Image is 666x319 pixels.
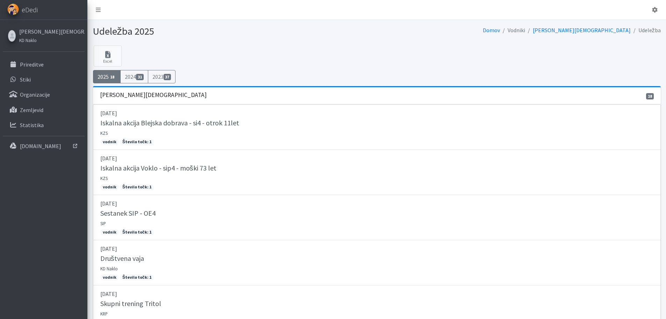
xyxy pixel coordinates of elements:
[20,106,43,113] p: Zemljevid
[7,4,19,15] img: eDedi
[19,27,83,36] a: [PERSON_NAME][DEMOGRAPHIC_DATA]
[100,164,216,172] h5: Iskalna akcija Voklo - sip4 - moški 73 let
[93,195,661,240] a: [DATE] Sestanek SIP - OE4 SIP vodnik Število točk: 1
[3,72,85,86] a: Stiki
[93,240,661,285] a: [DATE] Društvena vaja KD Naklo vodnik Število točk: 1
[20,61,44,68] p: Prireditve
[93,104,661,150] a: [DATE] Iskalna akcija Blejska dobrava - si4 - otrok 11let KZS vodnik Število točk: 1
[646,93,654,99] span: 18
[3,88,85,102] a: Organizacije
[100,229,119,235] span: vodnik
[100,254,144,263] h5: Društvena vaja
[19,36,83,44] a: KD Naklo
[100,199,653,208] p: [DATE]
[631,25,661,35] li: Udeležba
[483,27,500,34] a: Domov
[20,91,50,98] p: Organizacije
[100,130,108,136] small: KZS
[120,184,154,190] span: Število točk: 1
[100,209,156,217] h5: Sestanek SIP - OE4
[100,139,119,145] span: vodnik
[120,229,154,235] span: Število točk: 1
[100,266,118,271] small: KD Naklo
[164,74,171,80] span: 37
[100,311,108,317] small: KRP
[100,274,119,280] span: vodnik
[3,57,85,71] a: Prireditve
[100,221,106,226] small: SIP
[20,76,31,83] p: Stiki
[19,37,37,43] small: KD Naklo
[136,74,144,80] span: 31
[20,122,44,129] p: Statistika
[100,109,653,117] p: [DATE]
[94,46,122,67] a: Excel
[120,274,154,280] span: Število točk: 1
[93,150,661,195] a: [DATE] Iskalna akcija Voklo - sip4 - moški 73 let KZS vodnik Število točk: 1
[148,70,176,83] a: 202337
[100,299,161,308] h5: Skupni trening Tritol
[120,139,154,145] span: Število točk: 1
[3,139,85,153] a: [DOMAIN_NAME]
[100,184,119,190] span: vodnik
[100,119,239,127] h5: Iskalna akcija Blejska dobrava - si4 - otrok 11let
[100,290,653,298] p: [DATE]
[20,143,61,150] p: [DOMAIN_NAME]
[3,118,85,132] a: Statistika
[500,25,525,35] li: Vodniki
[3,103,85,117] a: Zemljevid
[100,154,653,162] p: [DATE]
[22,5,38,15] span: eDedi
[100,244,653,253] p: [DATE]
[120,70,148,83] a: 202431
[93,70,121,83] a: 202518
[533,27,631,34] a: [PERSON_NAME][DEMOGRAPHIC_DATA]
[93,25,374,37] h1: Udeležba 2025
[109,74,116,80] span: 18
[100,91,207,99] h3: [PERSON_NAME][DEMOGRAPHIC_DATA]
[100,175,108,181] small: KZS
